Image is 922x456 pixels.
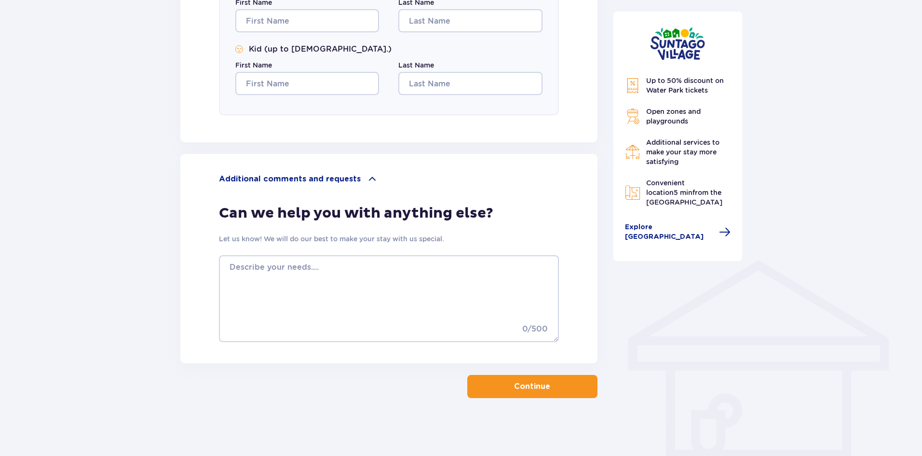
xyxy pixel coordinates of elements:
input: First Name [235,9,379,32]
span: Additional services to make your stay more satisfying [646,138,719,166]
span: Open zones and playgrounds [646,108,701,125]
p: Additional comments and requests [219,174,361,184]
p: Can we help you with anything else? [219,204,493,222]
span: Up to 50% discount on Water Park tickets [646,77,724,94]
span: Convenient location from the [GEOGRAPHIC_DATA] [646,179,722,206]
p: Kid (up to [DEMOGRAPHIC_DATA].) [249,44,392,55]
label: First Name [235,60,272,70]
img: Discount Icon [625,78,640,94]
p: Let us know! We will do our best to make your stay with us special. [219,234,444,244]
span: Explore [GEOGRAPHIC_DATA] [625,222,714,242]
input: Last Name [398,9,542,32]
label: Last Name [398,60,434,70]
button: Continue [467,375,597,398]
img: Smile Icon [235,45,243,53]
p: 0 / 500 [221,324,547,341]
img: Map Icon [625,185,640,200]
p: Continue [514,381,550,392]
img: Grill Icon [625,109,640,124]
a: Explore [GEOGRAPHIC_DATA] [625,222,731,242]
span: 5 min [674,189,692,196]
input: First Name [235,72,379,95]
input: Last Name [398,72,542,95]
img: Restaurant Icon [625,144,640,160]
img: Suntago Village [650,27,705,60]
